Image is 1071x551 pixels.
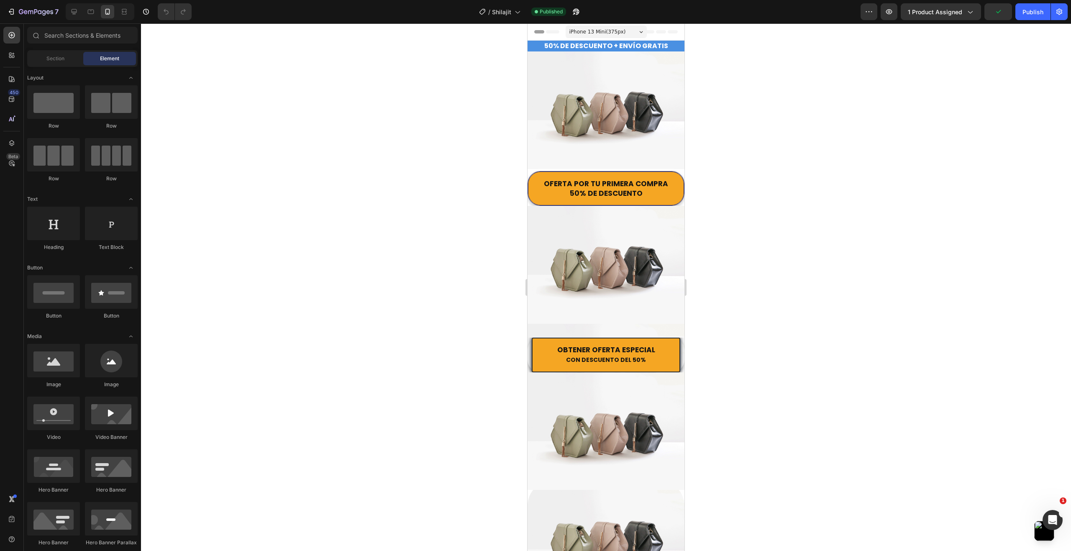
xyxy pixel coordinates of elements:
div: Button [27,312,80,320]
div: Beta [6,153,20,160]
span: Shilajit [492,8,511,16]
span: Layout [27,74,44,82]
span: Toggle open [124,71,138,85]
div: Undo/Redo [158,3,192,20]
div: Hero Banner [27,539,80,546]
span: Section [46,55,64,62]
div: Row [85,175,138,182]
input: Search Sections & Elements [27,27,138,44]
iframe: Design area [528,23,684,551]
div: Row [27,122,80,130]
div: Hero Banner [27,486,80,494]
div: Video [27,433,80,441]
div: Video Banner [85,433,138,441]
span: Media [27,333,42,340]
div: Image [85,381,138,388]
p: 7 [55,7,59,17]
div: Text Block [85,243,138,251]
div: Row [27,175,80,182]
div: Hero Banner [85,486,138,494]
div: Hero Banner Parallax [85,539,138,546]
span: 1 [1060,497,1066,504]
div: 450 [8,89,20,96]
span: Toggle open [124,330,138,343]
button: 7 [3,3,62,20]
div: Row [85,122,138,130]
span: / [488,8,490,16]
iframe: Intercom live chat [1043,510,1063,530]
span: 1 product assigned [908,8,962,16]
div: Publish [1022,8,1043,16]
span: Published [540,8,563,15]
button: 1 product assigned [901,3,981,20]
span: Toggle open [124,192,138,206]
span: Text [27,195,38,203]
span: Button [27,264,43,272]
span: Toggle open [124,261,138,274]
div: Button [85,312,138,320]
span: Element [100,55,119,62]
div: Image [27,381,80,388]
div: Heading [27,243,80,251]
button: Publish [1015,3,1051,20]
